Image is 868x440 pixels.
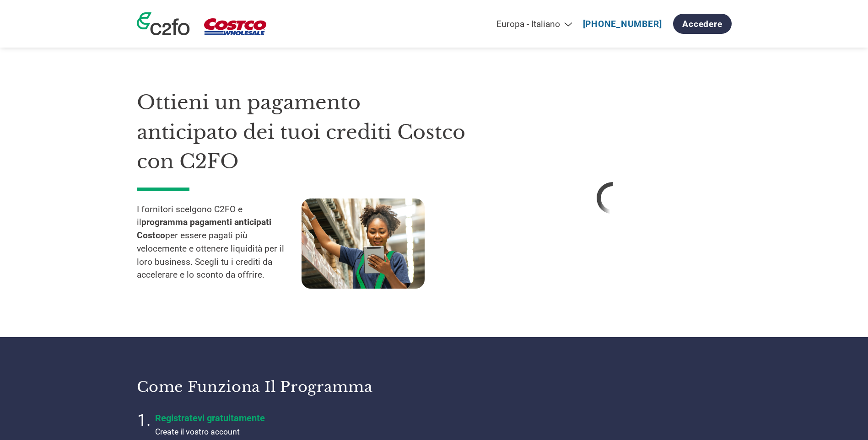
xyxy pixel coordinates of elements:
p: I fornitori scelgono C2FO e il per essere pagati più velocemente e ottenere liquidità per il loro... [137,203,302,282]
h1: Ottieni un pagamento anticipato dei tuoi crediti Costco con C2FO [137,88,466,177]
img: c2fo logo [137,12,190,35]
h4: Registratevi gratuitamente [155,413,384,424]
a: [PHONE_NUMBER] [583,19,662,29]
p: Create il vostro account [155,426,384,438]
img: Costco [204,18,266,35]
h3: Come funziona il programma [137,378,423,396]
a: Accedere [673,14,731,34]
img: supply chain worker [302,199,425,289]
strong: programma pagamenti anticipati Costco [137,217,271,241]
